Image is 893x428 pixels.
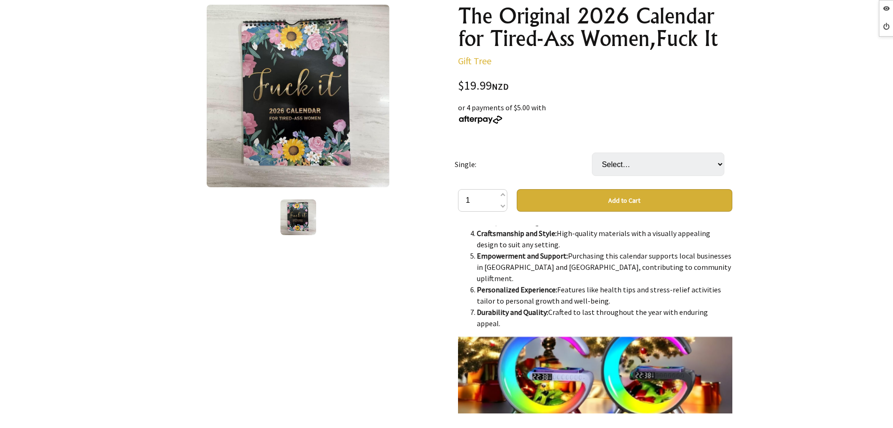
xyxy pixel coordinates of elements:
[455,139,592,189] td: Single:
[458,80,732,92] div: $19.99
[458,115,503,124] img: Afterpay
[477,307,548,317] strong: Durability and Quality:
[458,5,732,50] h1: The Original 2026 Calendar for Tired-Ass Women,Fuck It
[458,102,732,124] div: or 4 payments of $5.00 with
[492,81,509,92] span: NZD
[477,251,568,260] strong: Empowerment and Support:
[280,199,316,235] img: The Original 2026 Calendar for Tired-Ass Women,Fuck It
[477,228,732,250] li: High-quality materials with a visually appealing design to suit any setting.
[477,284,732,306] li: Features like health tips and stress-relief activities tailor to personal growth and well-being.
[458,55,491,67] a: Gift Tree
[477,250,732,284] li: Purchasing this calendar supports local businesses in [GEOGRAPHIC_DATA] and [GEOGRAPHIC_DATA], co...
[517,189,732,212] button: Add to Cart
[477,306,732,329] li: Crafted to last throughout the year with enduring appeal.
[207,5,389,187] img: The Original 2026 Calendar for Tired-Ass Women,Fuck It
[477,229,557,238] strong: Craftsmanship and Style:
[477,285,557,294] strong: Personalized Experience:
